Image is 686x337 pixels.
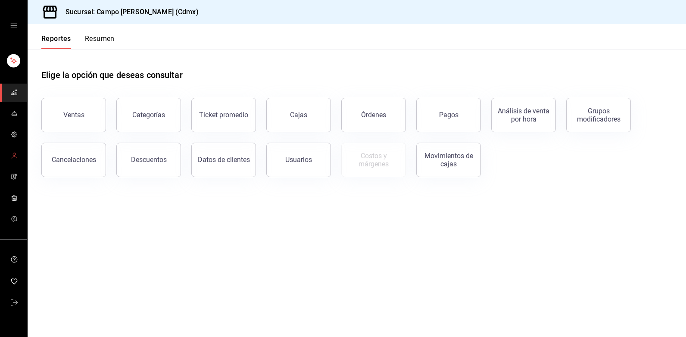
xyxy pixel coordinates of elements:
[191,98,256,132] button: Ticket promedio
[266,143,331,177] button: Usuarios
[59,7,199,17] h3: Sucursal: Campo [PERSON_NAME] (Cdmx)
[497,107,550,123] div: Análisis de venta por hora
[85,34,115,49] button: Resumen
[41,98,106,132] button: Ventas
[10,22,17,29] button: open drawer
[199,111,248,119] div: Ticket promedio
[416,143,481,177] button: Movimientos de cajas
[41,34,115,49] div: navigation tabs
[116,98,181,132] button: Categorías
[361,111,386,119] div: Órdenes
[41,143,106,177] button: Cancelaciones
[491,98,556,132] button: Análisis de venta por hora
[341,98,406,132] button: Órdenes
[116,143,181,177] button: Descuentos
[41,69,183,81] h1: Elige la opción que deseas consultar
[266,98,331,132] a: Cajas
[132,111,165,119] div: Categorías
[63,111,84,119] div: Ventas
[41,34,71,49] button: Reportes
[572,107,625,123] div: Grupos modificadores
[198,156,250,164] div: Datos de clientes
[416,98,481,132] button: Pagos
[290,110,308,120] div: Cajas
[131,156,167,164] div: Descuentos
[191,143,256,177] button: Datos de clientes
[422,152,475,168] div: Movimientos de cajas
[285,156,312,164] div: Usuarios
[347,152,400,168] div: Costos y márgenes
[566,98,631,132] button: Grupos modificadores
[52,156,96,164] div: Cancelaciones
[439,111,458,119] div: Pagos
[341,143,406,177] button: Contrata inventarios para ver este reporte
